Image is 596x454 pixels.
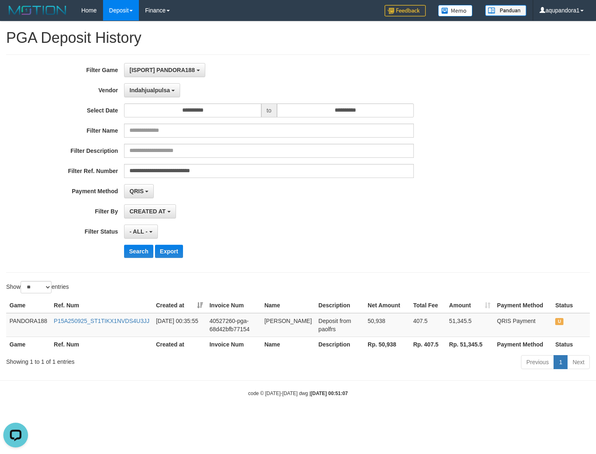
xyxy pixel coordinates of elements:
[153,337,206,352] th: Created at
[54,318,150,324] a: P15A250925_ST1TIKX1NVDS4U3JJ
[261,103,277,117] span: to
[567,355,590,369] a: Next
[261,337,315,352] th: Name
[129,208,166,215] span: CREATED AT
[6,354,242,366] div: Showing 1 to 1 of 1 entries
[124,245,153,258] button: Search
[206,337,261,352] th: Invoice Num
[124,225,157,239] button: - ALL -
[248,391,348,396] small: code © [DATE]-[DATE] dwg |
[129,188,143,194] span: QRIS
[364,313,410,337] td: 50,938
[153,313,206,337] td: [DATE] 00:35:55
[6,298,51,313] th: Game
[155,245,183,258] button: Export
[6,313,51,337] td: PANDORA188
[552,298,590,313] th: Status
[315,337,364,352] th: Description
[494,337,552,352] th: Payment Method
[21,281,52,293] select: Showentries
[446,337,494,352] th: Rp. 51,345.5
[485,5,526,16] img: panduan.png
[410,313,446,337] td: 407.5
[315,313,364,337] td: Deposit from paolfrs
[261,313,315,337] td: [PERSON_NAME]
[6,281,69,293] label: Show entries
[129,228,148,235] span: - ALL -
[6,337,51,352] th: Game
[153,298,206,313] th: Created at: activate to sort column ascending
[51,298,153,313] th: Ref. Num
[129,87,170,94] span: Indahjualpulsa
[315,298,364,313] th: Description
[51,337,153,352] th: Ref. Num
[552,337,590,352] th: Status
[385,5,426,16] img: Feedback.jpg
[521,355,554,369] a: Previous
[6,30,590,46] h1: PGA Deposit History
[206,298,261,313] th: Invoice Num
[6,4,69,16] img: MOTION_logo.png
[311,391,348,396] strong: [DATE] 00:51:07
[124,204,176,218] button: CREATED AT
[364,298,410,313] th: Net Amount
[494,313,552,337] td: QRIS Payment
[446,298,494,313] th: Amount: activate to sort column ascending
[438,5,473,16] img: Button%20Memo.svg
[124,63,205,77] button: [ISPORT] PANDORA188
[364,337,410,352] th: Rp. 50,938
[261,298,315,313] th: Name
[554,355,568,369] a: 1
[129,67,195,73] span: [ISPORT] PANDORA188
[124,83,180,97] button: Indahjualpulsa
[3,3,28,28] button: Open LiveChat chat widget
[206,313,261,337] td: 40527260-pga-68d42bfb77154
[410,337,446,352] th: Rp. 407.5
[124,184,154,198] button: QRIS
[494,298,552,313] th: Payment Method
[555,318,563,325] span: UNPAID
[446,313,494,337] td: 51,345.5
[410,298,446,313] th: Total Fee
